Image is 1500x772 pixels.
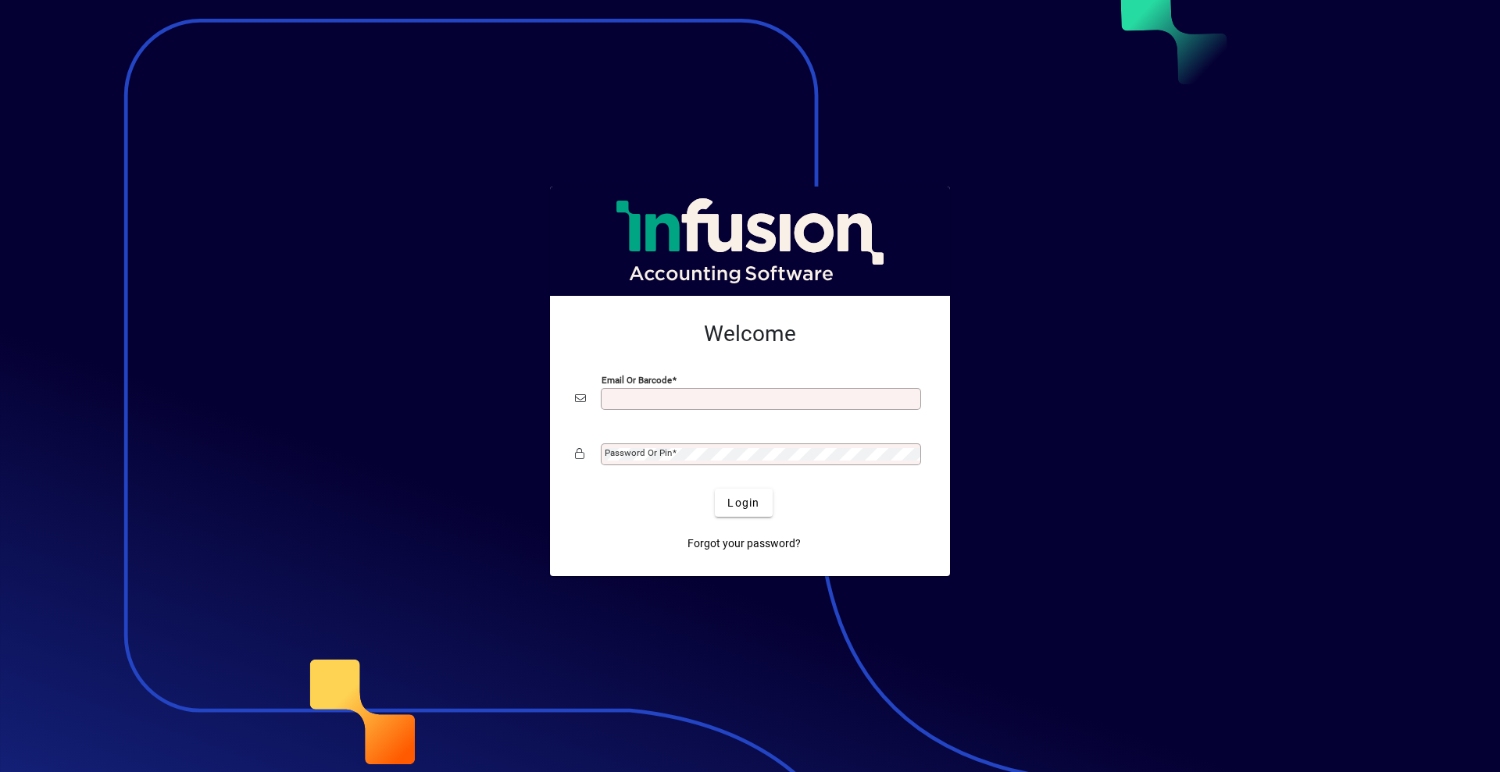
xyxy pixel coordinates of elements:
[575,321,925,347] h2: Welcome
[687,535,801,552] span: Forgot your password?
[605,447,672,458] mat-label: Password or Pin
[727,495,759,511] span: Login
[681,529,807,557] a: Forgot your password?
[602,375,672,386] mat-label: Email or Barcode
[715,489,772,517] button: Login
